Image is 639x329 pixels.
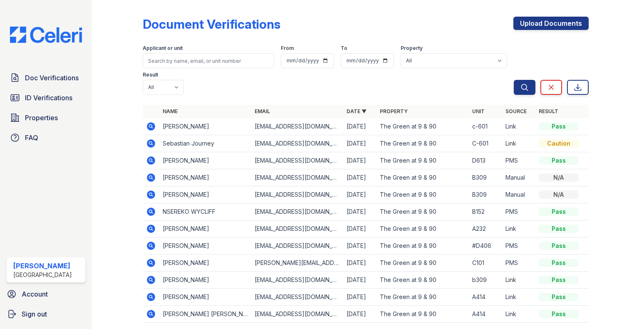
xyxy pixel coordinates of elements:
td: [DATE] [343,169,376,186]
td: B309 [469,169,502,186]
td: [EMAIL_ADDRESS][DOMAIN_NAME] [251,306,343,323]
td: [PERSON_NAME] [159,272,251,289]
div: Pass [539,276,579,284]
td: [EMAIL_ADDRESS][DOMAIN_NAME] [251,152,343,169]
td: PMS [502,203,535,220]
div: N/A [539,173,579,182]
td: [PERSON_NAME] [PERSON_NAME] [159,306,251,323]
td: [DATE] [343,237,376,255]
td: The Green at 9 & 90 [376,289,468,306]
div: Pass [539,225,579,233]
a: Result [539,108,558,114]
td: The Green at 9 & 90 [376,118,468,135]
td: [PERSON_NAME] [159,118,251,135]
td: The Green at 9 & 90 [376,237,468,255]
td: [PERSON_NAME] [159,220,251,237]
td: The Green at 9 & 90 [376,203,468,220]
span: Sign out [22,309,47,319]
td: The Green at 9 & 90 [376,186,468,203]
label: From [281,45,294,52]
label: To [341,45,347,52]
a: Property [380,108,408,114]
label: Property [401,45,423,52]
td: D613 [469,152,502,169]
div: Document Verifications [143,17,280,32]
a: FAQ [7,129,85,146]
span: ID Verifications [25,93,72,103]
a: Unit [472,108,485,114]
a: Upload Documents [513,17,589,30]
div: Pass [539,122,579,131]
td: Link [502,289,535,306]
td: C-601 [469,135,502,152]
td: The Green at 9 & 90 [376,255,468,272]
td: A414 [469,306,502,323]
td: NSEREKO WYCLIFF [159,203,251,220]
td: #D406 [469,237,502,255]
td: b309 [469,272,502,289]
td: Link [502,220,535,237]
div: Pass [539,310,579,318]
div: [PERSON_NAME] [13,261,72,271]
td: [EMAIL_ADDRESS][DOMAIN_NAME] [251,135,343,152]
a: Sign out [3,306,89,322]
td: The Green at 9 & 90 [376,152,468,169]
a: Email [255,108,270,114]
td: [DATE] [343,255,376,272]
td: [EMAIL_ADDRESS][DOMAIN_NAME] [251,237,343,255]
td: [EMAIL_ADDRESS][DOMAIN_NAME] [251,289,343,306]
img: CE_Logo_Blue-a8612792a0a2168367f1c8372b55b34899dd931a85d93a1a3d3e32e68fde9ad4.png [3,27,89,43]
td: [PERSON_NAME] [159,186,251,203]
td: [PERSON_NAME] [159,237,251,255]
a: Source [505,108,527,114]
div: Pass [539,293,579,301]
td: [EMAIL_ADDRESS][DOMAIN_NAME] [251,169,343,186]
td: [PERSON_NAME] [159,255,251,272]
td: [DATE] [343,135,376,152]
td: [DATE] [343,203,376,220]
td: [PERSON_NAME][EMAIL_ADDRESS][PERSON_NAME][DOMAIN_NAME] [251,255,343,272]
input: Search by name, email, or unit number [143,53,274,68]
a: Account [3,286,89,302]
td: [PERSON_NAME] [159,169,251,186]
td: B152 [469,203,502,220]
label: Result [143,72,158,78]
td: A232 [469,220,502,237]
td: [PERSON_NAME] [159,152,251,169]
td: [PERSON_NAME] [159,289,251,306]
td: The Green at 9 & 90 [376,135,468,152]
span: FAQ [25,133,38,143]
td: Link [502,118,535,135]
td: [DATE] [343,306,376,323]
td: [EMAIL_ADDRESS][DOMAIN_NAME] [251,118,343,135]
td: Link [502,135,535,152]
td: [DATE] [343,186,376,203]
div: Pass [539,259,579,267]
td: [EMAIL_ADDRESS][DOMAIN_NAME] [251,186,343,203]
td: The Green at 9 & 90 [376,169,468,186]
a: Date ▼ [347,108,367,114]
a: Name [163,108,178,114]
div: N/A [539,190,579,199]
td: PMS [502,255,535,272]
div: Caution [539,139,579,148]
a: ID Verifications [7,89,85,106]
td: [EMAIL_ADDRESS][DOMAIN_NAME] [251,272,343,289]
a: Doc Verifications [7,69,85,86]
td: [DATE] [343,118,376,135]
div: Pass [539,156,579,165]
a: Properties [7,109,85,126]
td: The Green at 9 & 90 [376,272,468,289]
td: Sebastian Journey [159,135,251,152]
td: [DATE] [343,220,376,237]
td: c-601 [469,118,502,135]
td: B309 [469,186,502,203]
div: Pass [539,208,579,216]
td: [EMAIL_ADDRESS][DOMAIN_NAME] [251,203,343,220]
td: C101 [469,255,502,272]
span: Account [22,289,48,299]
td: A414 [469,289,502,306]
td: [DATE] [343,152,376,169]
td: Link [502,306,535,323]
